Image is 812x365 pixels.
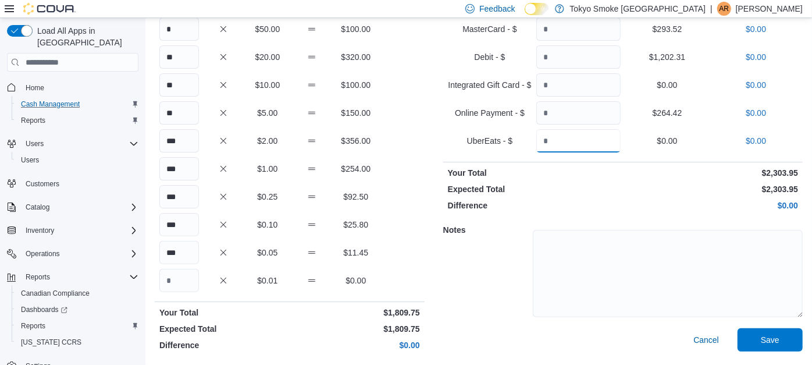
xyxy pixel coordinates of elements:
button: Users [2,136,143,152]
p: $0.00 [714,79,798,91]
p: Difference [448,200,621,211]
p: $1,809.75 [292,307,420,318]
p: $0.00 [714,51,798,63]
p: $0.01 [248,275,287,286]
p: $2.00 [248,135,287,147]
input: Dark Mode [525,3,549,15]
a: Canadian Compliance [16,286,94,300]
span: Users [21,137,138,151]
p: Expected Total [159,323,287,335]
p: $0.05 [248,247,287,258]
input: Quantity [159,269,199,292]
span: Feedback [479,3,515,15]
button: Inventory [2,222,143,239]
a: Reports [16,114,50,127]
p: $356.00 [336,135,376,147]
input: Quantity [159,45,199,69]
button: Reports [21,270,55,284]
input: Quantity [159,157,199,180]
button: Operations [21,247,65,261]
a: [US_STATE] CCRS [16,335,86,349]
input: Quantity [536,17,621,41]
button: Users [21,137,48,151]
input: Quantity [159,17,199,41]
button: Home [2,79,143,95]
p: $10.00 [248,79,287,91]
button: Catalog [21,200,54,214]
span: Catalog [26,203,49,212]
div: Alexander Rosales [717,2,731,16]
button: Reports [2,269,143,285]
button: Cancel [689,328,724,352]
span: Cancel [693,334,719,346]
span: Customers [21,176,138,191]
span: Dashboards [21,305,67,314]
input: Quantity [536,101,621,125]
span: Cash Management [16,97,138,111]
p: $20.00 [248,51,287,63]
span: Users [16,153,138,167]
a: Home [21,81,49,95]
span: Save [761,334,779,346]
span: Washington CCRS [16,335,138,349]
p: $320.00 [336,51,376,63]
p: | [710,2,713,16]
p: Debit - $ [448,51,532,63]
span: Reports [21,116,45,125]
a: Users [16,153,44,167]
p: $264.42 [625,107,710,119]
span: Inventory [21,224,138,238]
span: Operations [21,247,138,261]
a: Dashboards [16,303,72,317]
p: $0.00 [714,23,798,35]
a: Dashboards [12,302,143,318]
button: Catalog [2,199,143,215]
input: Quantity [159,241,199,264]
p: Tokyo Smoke [GEOGRAPHIC_DATA] [570,2,706,16]
p: [PERSON_NAME] [736,2,803,16]
input: Quantity [159,129,199,153]
p: Online Payment - $ [448,107,532,119]
span: Users [21,155,39,165]
p: $0.00 [292,339,420,351]
p: $293.52 [625,23,710,35]
p: $0.00 [714,135,798,147]
button: Cash Management [12,96,143,112]
p: $100.00 [336,79,376,91]
p: $0.00 [714,107,798,119]
span: Load All Apps in [GEOGRAPHIC_DATA] [33,25,138,48]
p: $1.00 [248,163,287,175]
p: $150.00 [336,107,376,119]
p: Your Total [159,307,287,318]
button: [US_STATE] CCRS [12,334,143,350]
span: Customers [26,179,59,189]
span: Home [21,80,138,94]
button: Operations [2,246,143,262]
span: Home [26,83,44,93]
span: Catalog [21,200,138,214]
span: Reports [16,114,138,127]
p: $25.80 [336,219,376,231]
span: [US_STATE] CCRS [21,338,81,347]
input: Quantity [159,185,199,208]
a: Cash Management [16,97,84,111]
p: $92.50 [336,191,376,203]
input: Quantity [536,73,621,97]
p: Difference [159,339,287,351]
p: $5.00 [248,107,287,119]
span: Reports [26,272,50,282]
p: $0.00 [625,135,710,147]
span: Dashboards [16,303,138,317]
span: Reports [21,270,138,284]
p: $254.00 [336,163,376,175]
span: AR [720,2,729,16]
span: Users [26,139,44,148]
span: Operations [26,249,60,258]
button: Save [738,328,803,352]
span: Inventory [26,226,54,235]
input: Quantity [536,45,621,69]
p: $1,809.75 [292,323,420,335]
span: Reports [21,321,45,331]
a: Customers [21,177,64,191]
p: $0.25 [248,191,287,203]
